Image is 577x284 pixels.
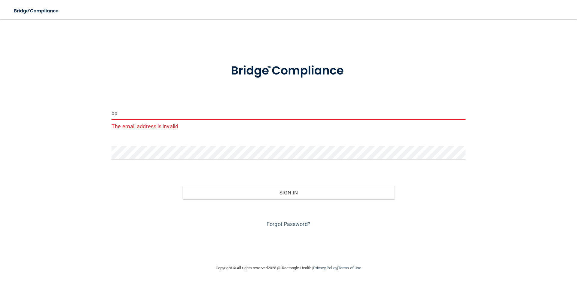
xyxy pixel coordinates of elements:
a: Terms of Use [338,266,361,270]
button: Sign In [182,186,395,199]
img: bridge_compliance_login_screen.278c3ca4.svg [218,55,359,87]
div: Copyright © All rights reserved 2025 @ Rectangle Health | | [179,258,398,278]
img: bridge_compliance_login_screen.278c3ca4.svg [9,5,64,17]
a: Privacy Policy [313,266,337,270]
a: Forgot Password? [267,221,310,227]
input: Email [111,106,466,120]
p: The email address is invalid [111,121,466,131]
